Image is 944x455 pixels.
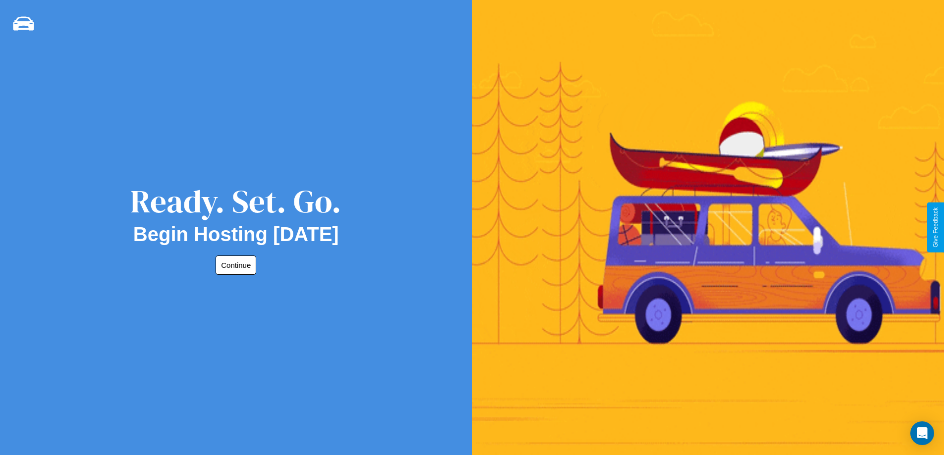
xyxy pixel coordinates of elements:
button: Continue [216,255,256,275]
h2: Begin Hosting [DATE] [133,223,339,246]
div: Open Intercom Messenger [910,421,934,445]
div: Ready. Set. Go. [130,179,341,223]
div: Give Feedback [932,207,939,248]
